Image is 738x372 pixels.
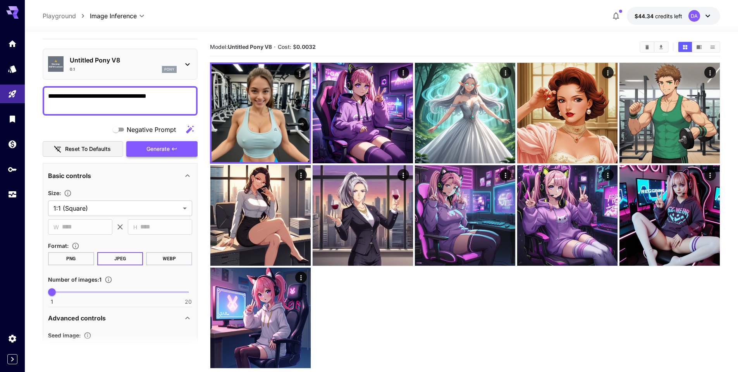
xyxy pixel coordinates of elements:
button: JPEG [97,252,143,265]
img: 2Q== [210,165,311,266]
span: Warning: [52,63,60,66]
img: Z [415,63,515,163]
button: Generate [126,141,198,157]
div: Actions [602,169,614,181]
button: Show media in list view [706,42,719,52]
div: DA [688,10,700,22]
div: API Keys [8,164,17,174]
button: Adjust the dimensions of the generated image by specifying its width and height in pixels, or sel... [61,189,75,197]
span: NSFW Content [49,66,63,69]
span: ⚠️ [55,60,57,63]
div: Actions [295,169,307,181]
img: 9k= [517,63,618,163]
div: Actions [602,67,614,78]
img: 2Q== [517,165,618,266]
div: Actions [294,68,306,80]
b: 0.0032 [296,43,316,50]
div: Clear AllDownload All [640,41,669,53]
span: Cost: $ [278,43,316,50]
div: Actions [704,67,716,78]
p: pony [164,67,174,72]
div: Usage [8,190,17,199]
div: Actions [704,169,716,181]
img: 9k= [619,165,720,266]
div: Basic controls [48,166,192,185]
img: Z [415,165,515,266]
div: Playground [8,89,17,99]
span: H [133,223,137,232]
button: PNG [48,252,94,265]
span: 20 [185,298,192,306]
span: Size : [48,190,61,196]
b: Untitled Pony V8 [228,43,272,50]
p: · [274,42,276,52]
div: Models [8,64,17,74]
span: Number of images : 1 [48,276,101,283]
button: Expand sidebar [7,354,17,364]
p: Advanced controls [48,313,106,323]
button: Clear All [640,42,654,52]
div: Advanced controls [48,309,192,327]
button: Upload a reference image to guide the result. This is needed for Image-to-Image or Inpainting. Su... [81,332,95,339]
nav: breadcrumb [43,11,90,21]
span: Seed image : [48,332,81,339]
div: ⚠️Warning:NSFW ContentUntitled Pony V80.1pony [48,52,192,76]
img: Z [313,165,413,266]
button: Choose the file format for the output image. [69,242,83,250]
a: Playground [43,11,76,21]
div: Actions [397,67,409,78]
div: Library [8,114,17,124]
div: Actions [295,272,307,283]
span: $44.34 [635,13,655,19]
span: Model: [210,43,272,50]
span: 1:1 (Square) [53,204,180,213]
div: Actions [397,169,409,181]
div: Settings [8,334,17,343]
img: Z [212,64,310,162]
p: Basic controls [48,171,91,180]
div: Show media in grid viewShow media in video viewShow media in list view [678,41,720,53]
button: Reset to defaults [43,141,123,157]
button: $44.34452DA [627,7,720,25]
button: Show media in video view [692,42,706,52]
img: Z [619,63,720,163]
button: Specify how many images to generate in a single request. Each image generation will be charged se... [101,276,115,284]
p: Untitled Pony V8 [70,55,177,65]
div: Actions [500,169,511,181]
div: Wallet [8,139,17,149]
p: 0.1 [70,66,75,72]
span: Image Inference [90,11,137,21]
span: 1 [51,298,53,306]
div: Home [8,39,17,48]
button: WEBP [146,252,192,265]
img: 9k= [210,268,311,368]
div: Actions [500,67,511,78]
span: W [53,223,59,232]
img: 9k= [313,63,413,163]
span: credits left [655,13,682,19]
button: Download All [654,42,668,52]
button: Show media in grid view [678,42,692,52]
span: Generate [146,144,170,154]
div: $44.34452 [635,12,682,20]
span: Negative Prompt [127,125,176,134]
span: Format : [48,242,69,249]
